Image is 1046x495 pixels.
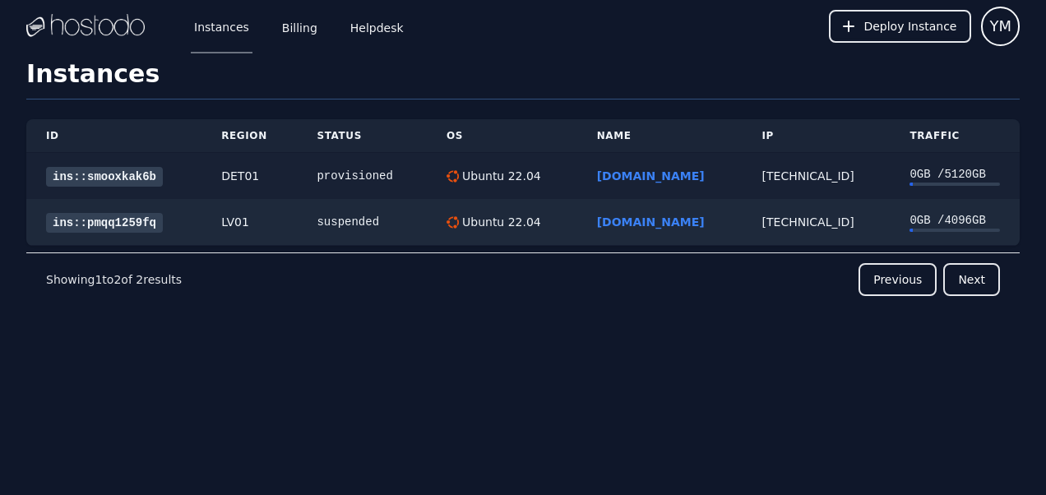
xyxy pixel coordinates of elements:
[459,214,541,230] div: Ubuntu 22.04
[201,119,297,153] th: Region
[762,214,871,230] div: [TECHNICAL_ID]
[909,212,1000,229] div: 0 GB / 4096 GB
[989,15,1011,38] span: YM
[909,166,1000,183] div: 0 GB / 5120 GB
[597,215,705,229] a: [DOMAIN_NAME]
[577,119,743,153] th: Name
[597,169,705,183] a: [DOMAIN_NAME]
[46,167,163,187] a: ins::smooxkak6b
[447,170,459,183] img: Ubuntu 22.04
[221,168,277,184] div: DET01
[136,273,143,286] span: 2
[46,213,163,233] a: ins::pmqq1259fq
[113,273,121,286] span: 2
[46,271,182,288] p: Showing to of results
[459,168,541,184] div: Ubuntu 22.04
[221,214,277,230] div: LV01
[743,119,891,153] th: IP
[427,119,577,153] th: OS
[890,119,1020,153] th: Traffic
[981,7,1020,46] button: User menu
[317,168,407,184] div: provisioned
[26,119,201,153] th: ID
[859,263,937,296] button: Previous
[863,18,956,35] span: Deploy Instance
[26,252,1020,306] nav: Pagination
[297,119,427,153] th: Status
[317,214,407,230] div: suspended
[26,14,145,39] img: Logo
[95,273,102,286] span: 1
[447,216,459,229] img: Ubuntu 22.04
[26,59,1020,99] h1: Instances
[943,263,1000,296] button: Next
[762,168,871,184] div: [TECHNICAL_ID]
[829,10,971,43] button: Deploy Instance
